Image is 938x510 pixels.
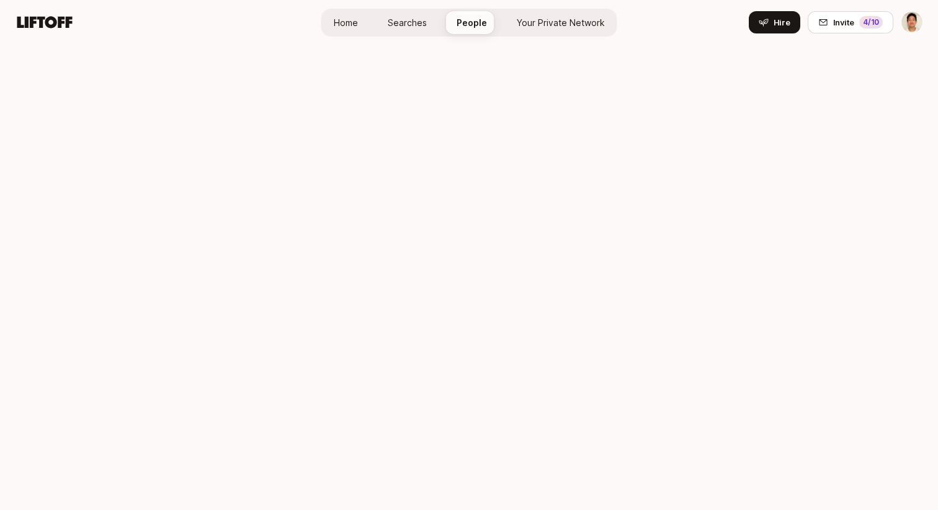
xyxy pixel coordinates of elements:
span: Searches [388,16,427,29]
div: 4 /10 [859,16,883,29]
button: Hire [749,11,800,33]
button: Invite4/10 [808,11,893,33]
span: Your Private Network [517,16,605,29]
span: Invite [833,16,854,29]
a: Searches [378,11,437,34]
a: People [447,11,497,34]
span: People [457,16,487,29]
span: Hire [774,16,790,29]
a: Home [324,11,368,34]
a: Your Private Network [507,11,615,34]
img: Jeremy Chen [901,12,922,33]
button: Jeremy Chen [901,11,923,33]
span: Home [334,16,358,29]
